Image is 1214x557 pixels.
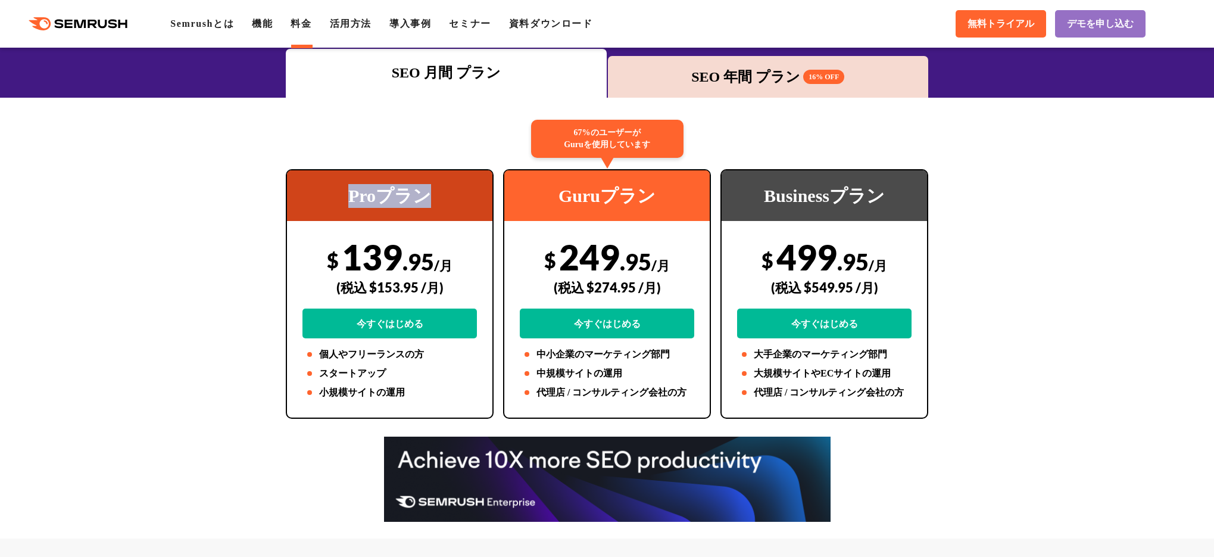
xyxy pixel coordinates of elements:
[291,18,311,29] a: 料金
[292,62,601,83] div: SEO 月間 プラン
[54,71,99,79] div: ドメイン概要
[138,71,192,79] div: キーワード流入
[737,385,912,400] li: 代理店 / コンサルティング会社の方
[520,266,694,309] div: (税込 $274.95 /月)
[302,347,477,362] li: 個人やフリーランスの方
[170,18,234,29] a: Semrushとは
[389,18,431,29] a: 導入事例
[737,347,912,362] li: 大手企業のマーケティング部門
[1067,18,1134,30] span: デモを申し込む
[737,366,912,381] li: 大規模サイトやECサイトの運用
[762,248,773,272] span: $
[520,385,694,400] li: 代理店 / コンサルティング会社の方
[520,347,694,362] li: 中小企業のマーケティング部門
[520,309,694,338] a: 今すぐはじめる
[33,19,58,29] div: v 4.0.25
[330,18,372,29] a: 活用方法
[302,266,477,309] div: (税込 $153.95 /月)
[302,366,477,381] li: スタートアップ
[737,309,912,338] a: 今すぐはじめる
[544,248,556,272] span: $
[302,385,477,400] li: 小規模サイトの運用
[509,18,593,29] a: 資料ダウンロード
[125,70,135,80] img: tab_keywords_by_traffic_grey.svg
[651,257,670,273] span: /月
[504,170,710,221] div: Guruプラン
[402,248,434,275] span: .95
[614,66,923,88] div: SEO 年間 プラン
[968,18,1034,30] span: 無料トライアル
[1055,10,1146,38] a: デモを申し込む
[287,170,492,221] div: Proプラン
[31,31,138,42] div: ドメイン: [DOMAIN_NAME]
[837,248,869,275] span: .95
[531,120,684,158] div: 67%のユーザーが Guruを使用しています
[869,257,887,273] span: /月
[40,70,50,80] img: tab_domain_overview_orange.svg
[956,10,1046,38] a: 無料トライアル
[737,236,912,338] div: 499
[520,236,694,338] div: 249
[722,170,927,221] div: Businessプラン
[434,257,452,273] span: /月
[520,366,694,381] li: 中規模サイトの運用
[302,236,477,338] div: 139
[252,18,273,29] a: 機能
[327,248,339,272] span: $
[449,18,491,29] a: セミナー
[620,248,651,275] span: .95
[803,70,844,84] span: 16% OFF
[302,309,477,338] a: 今すぐはじめる
[19,19,29,29] img: logo_orange.svg
[737,266,912,309] div: (税込 $549.95 /月)
[19,31,29,42] img: website_grey.svg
